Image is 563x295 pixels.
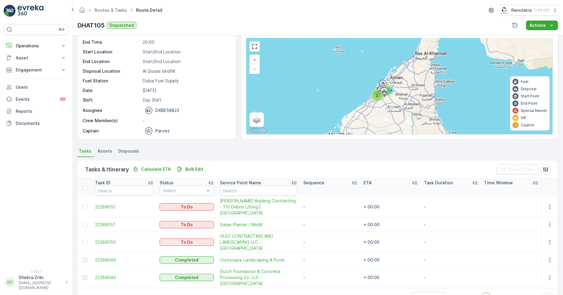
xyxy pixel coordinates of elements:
[155,107,179,113] p: DXBE59823
[534,8,550,13] p: ( +04:00 )
[95,222,154,228] a: 22289051
[160,256,214,264] button: Completed
[110,22,134,28] p: Dispatched
[5,278,15,287] div: DD
[174,166,206,173] button: Bulk Edit
[16,67,57,73] p: Engagement
[4,5,16,17] img: logo
[95,239,154,245] a: 22289050
[361,232,421,253] td: + 00:00
[220,257,297,263] a: Curoscape Landscaping & Pools
[300,232,361,253] td: -
[95,257,154,263] a: 22289049
[83,240,87,245] div: Toggle Row Selected
[421,267,481,288] td: -
[181,239,193,245] p: To Do
[220,222,297,228] span: Italian Planter / Mirdif
[220,198,297,216] a: Arifco Building Contracting - 115 Debris Lifting | Barari
[248,126,268,134] a: Open this area in Google Maps (opens a new window)
[521,108,547,113] p: Special Needs
[530,22,546,28] p: Actions
[141,166,171,172] p: Calculate ETA
[181,204,193,210] p: To Do
[94,8,127,13] a: Routes & Tasks
[85,165,129,174] p: Tasks & Itinerary
[97,148,112,154] span: Assets
[421,232,481,253] td: -
[300,267,361,288] td: -
[4,52,69,64] button: Asset
[163,188,205,194] p: Select
[381,84,393,97] div: 3
[497,165,539,174] button: Clear Filters
[361,267,421,288] td: + 00:00
[118,148,139,154] span: Disposals
[19,281,62,290] p: [EMAIL_ADDRESS][DOMAIN_NAME]
[361,197,421,217] td: + 00:00
[521,79,529,84] p: Fuel
[521,123,535,128] p: Caution
[424,180,453,186] p: Task Duration
[175,257,199,263] p: Completed
[83,49,140,55] p: Start Location
[83,128,99,134] p: Captain
[4,64,69,76] button: Engagement
[4,117,69,129] a: Documents
[521,101,538,106] p: End Point
[83,258,87,262] div: Toggle Row Selected
[79,148,91,154] span: Tasks
[253,57,256,62] span: +
[95,274,154,281] a: 22289040
[248,126,268,134] img: Google
[364,180,372,186] p: ETA
[143,59,229,65] p: Start/End Location
[83,59,140,65] p: End Location
[376,93,378,98] span: 2
[143,49,229,55] p: Start/End Location
[4,81,69,93] a: Users
[4,105,69,117] a: Reports
[4,270,69,273] span: v 1.52.1
[16,55,57,61] p: Asset
[135,7,164,13] span: Route Detail
[253,66,256,71] span: −
[16,120,66,126] p: Documents
[83,97,140,103] p: Shift
[79,9,85,14] a: Homepage
[526,21,558,30] button: Actions
[512,7,532,13] p: Renuterra
[160,221,214,228] button: To Do
[521,116,527,120] p: VIP
[143,39,229,45] p: 20:00
[160,274,214,281] button: Completed
[16,84,66,90] p: Users
[521,94,539,99] p: Start Point
[421,253,481,267] td: -
[130,166,173,173] button: Calculate ETA
[421,197,481,217] td: -
[83,205,87,209] div: Toggle Row Selected
[83,87,140,94] p: Date
[83,78,140,84] p: Fuel Station
[250,55,259,64] a: Zoom In
[300,217,361,232] td: -
[16,43,57,49] p: Operations
[521,87,537,91] p: Disposal
[220,198,297,216] span: [PERSON_NAME] Building Contracting - 115 Debris Lifting | [GEOGRAPHIC_DATA]
[220,180,261,186] p: Service Point Name
[4,93,69,105] a: Events99
[361,217,421,232] td: + 00:00
[107,22,136,29] button: Dispatched
[220,233,297,251] span: GULF CONTRACTING AND LANDSCAPING LLC - [GEOGRAPHIC_DATA]
[95,204,154,210] a: 22289052
[83,118,140,124] p: Crew Member(s)
[361,253,421,267] td: + 00:00
[83,275,87,280] div: Toggle Row Selected
[83,222,87,227] div: Toggle Row Selected
[247,38,553,134] div: 0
